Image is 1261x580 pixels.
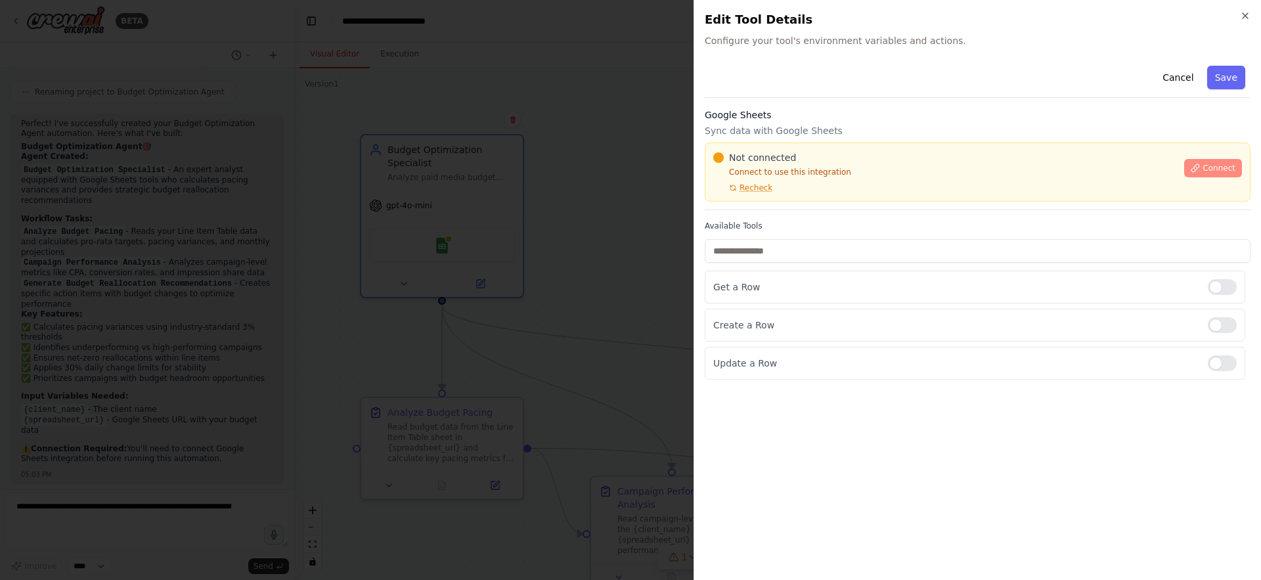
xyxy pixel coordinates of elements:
button: Recheck [713,183,772,193]
p: Get a Row [713,280,1197,294]
button: Cancel [1155,66,1201,89]
p: Connect to use this integration [713,167,1176,177]
span: Not connected [729,151,796,164]
label: Available Tools [705,221,1250,231]
span: Configure your tool's environment variables and actions. [705,34,1250,47]
h2: Edit Tool Details [705,11,1250,29]
h3: Google Sheets [705,108,1250,122]
p: Update a Row [713,357,1197,370]
button: Connect [1184,159,1242,177]
span: Connect [1203,163,1235,173]
p: Sync data with Google Sheets [705,124,1250,137]
span: Recheck [740,183,772,193]
button: Save [1207,66,1245,89]
p: Create a Row [713,319,1197,332]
